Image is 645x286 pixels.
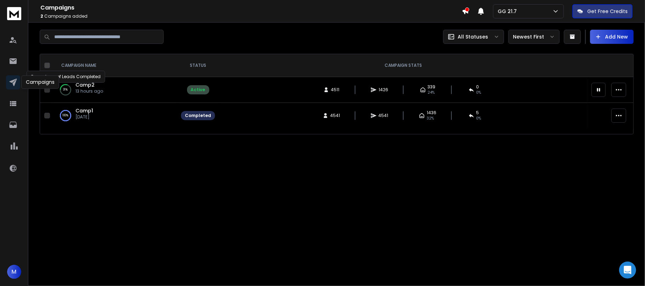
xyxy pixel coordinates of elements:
span: 339 [428,84,436,90]
button: Newest First [508,30,560,44]
span: 24 % [428,90,435,95]
p: Get Free Credits [587,8,628,15]
span: 2 [40,13,43,19]
span: 32 % [427,116,434,121]
div: Active [191,87,205,93]
th: CAMPAIGN STATS [219,54,587,77]
div: Open Intercom Messenger [619,262,636,279]
button: Add New [590,30,634,44]
span: 4541 [330,113,340,118]
span: 0 % [476,90,481,95]
p: 31 % [63,86,68,93]
span: 4511 [331,87,340,93]
button: Get Free Credits [572,4,633,18]
th: CAMPAIGN NAME [53,54,177,77]
a: Camp2 [75,81,95,88]
p: All Statuses [458,33,488,40]
div: Campaigns [21,75,59,89]
span: 1426 [379,87,388,93]
div: Completed [185,113,211,118]
a: Camp1 [75,107,93,114]
span: 0 % [476,116,481,121]
span: 1436 [427,110,436,116]
p: GG 21.7 [498,8,520,15]
p: 100 % [63,112,69,119]
span: 5 [476,110,479,116]
h1: Campaigns [40,4,462,12]
div: Percentage of Leads Completed [27,71,105,83]
span: 0 [476,84,479,90]
button: M [7,265,21,279]
p: [DATE] [75,114,93,120]
p: Campaigns added [40,13,462,19]
td: 31%Camp213 hours ago [53,77,177,103]
span: 4541 [379,113,389,118]
img: logo [7,7,21,20]
p: 13 hours ago [75,88,103,94]
th: STATUS [177,54,219,77]
td: 100%Camp1[DATE] [53,103,177,129]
